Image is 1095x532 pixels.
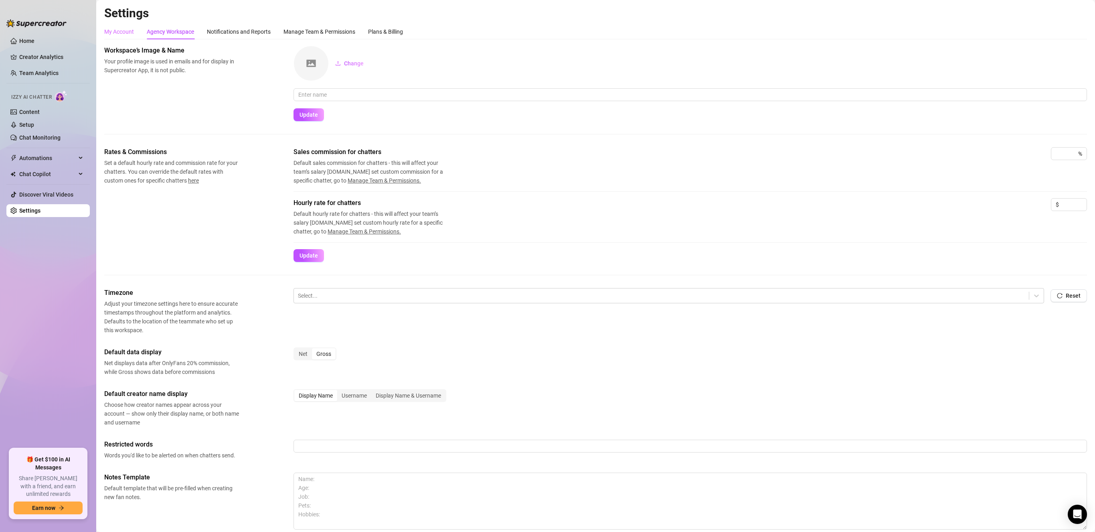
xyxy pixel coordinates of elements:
[293,347,336,360] div: segmented control
[59,505,64,511] span: arrow-right
[293,389,446,402] div: segmented control
[1066,292,1081,299] span: Reset
[368,27,403,36] div: Plans & Billing
[328,228,401,235] span: Manage Team & Permissions.
[293,249,324,262] button: Update
[14,475,83,498] span: Share [PERSON_NAME] with a friend, and earn unlimited rewards
[19,207,40,214] a: Settings
[104,6,1087,21] h2: Settings
[300,112,318,118] span: Update
[104,299,239,335] span: Adjust your timezone settings here to ensure accurate timestamps throughout the platform and anal...
[329,57,370,70] button: Change
[104,288,239,298] span: Timezone
[104,473,239,482] span: Notes Template
[293,88,1087,101] input: Enter name
[104,359,239,376] span: Net displays data after OnlyFans 20% commission, while Gross shows data before commissions
[19,70,59,76] a: Team Analytics
[348,177,421,184] span: Manage Team & Permissions.
[335,61,341,66] span: upload
[371,390,445,401] div: Display Name & Username
[344,60,364,67] span: Change
[337,390,371,401] div: Username
[293,198,454,208] span: Hourly rate for chatters
[188,177,199,184] span: here
[104,400,239,427] span: Choose how creator names appear across your account — show only their display name, or both name ...
[294,390,337,401] div: Display Name
[293,209,454,236] span: Default hourly rate for chatters - this will affect your team’s salary [DOMAIN_NAME] set custom h...
[283,27,355,36] div: Manage Team & Permissions
[55,90,67,102] img: AI Chatter
[19,168,76,181] span: Chat Copilot
[104,147,239,157] span: Rates & Commissions
[19,109,40,115] a: Content
[19,122,34,128] a: Setup
[104,347,239,357] span: Default data display
[104,158,239,185] span: Set a default hourly rate and commission rate for your chatters. You can override the default rat...
[6,19,67,27] img: logo-BBDzfeDw.svg
[10,171,16,177] img: Chat Copilot
[294,348,312,359] div: Net
[19,51,83,63] a: Creator Analytics
[147,27,194,36] div: Agency Workspace
[14,456,83,471] span: 🎁 Get $100 in AI Messages
[293,108,324,121] button: Update
[1057,293,1063,298] span: reload
[312,348,336,359] div: Gross
[1050,289,1087,302] button: Reset
[104,440,239,449] span: Restricted words
[207,27,271,36] div: Notifications and Reports
[32,505,55,511] span: Earn now
[293,158,454,185] span: Default sales commission for chatters - this will affect your team’s salary [DOMAIN_NAME] set cus...
[19,191,73,198] a: Discover Viral Videos
[104,27,134,36] div: My Account
[1068,505,1087,524] div: Open Intercom Messenger
[294,46,328,81] img: square-placeholder.png
[293,147,454,157] span: Sales commission for chatters
[14,502,83,514] button: Earn nowarrow-right
[104,57,239,75] span: Your profile image is used in emails and for display in Supercreator App, it is not public.
[10,155,17,161] span: thunderbolt
[300,252,318,259] span: Update
[104,389,239,399] span: Default creator name display
[19,38,34,44] a: Home
[104,484,239,502] span: Default template that will be pre-filled when creating new fan notes.
[104,46,239,55] span: Workspace’s Image & Name
[19,134,61,141] a: Chat Monitoring
[11,93,52,101] span: Izzy AI Chatter
[19,152,76,164] span: Automations
[104,451,239,460] span: Words you'd like to be alerted on when chatters send.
